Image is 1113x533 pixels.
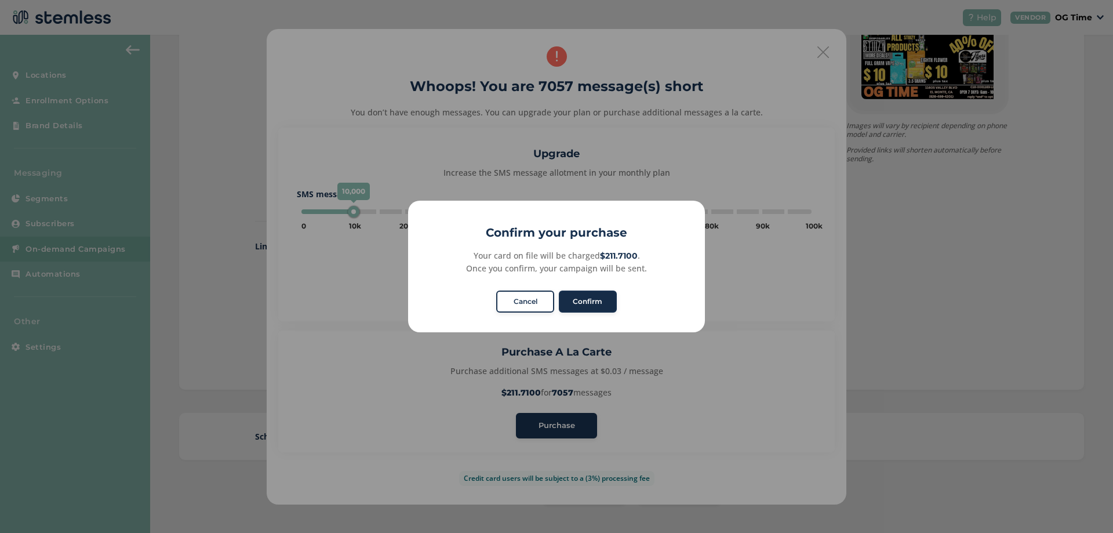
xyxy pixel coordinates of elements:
[600,251,638,261] strong: $211.7100
[1055,477,1113,533] iframe: Chat Widget
[408,224,705,241] h2: Confirm your purchase
[496,291,554,313] button: Cancel
[559,291,617,313] button: Confirm
[421,249,692,274] div: Your card on file will be charged . Once you confirm, your campaign will be sent.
